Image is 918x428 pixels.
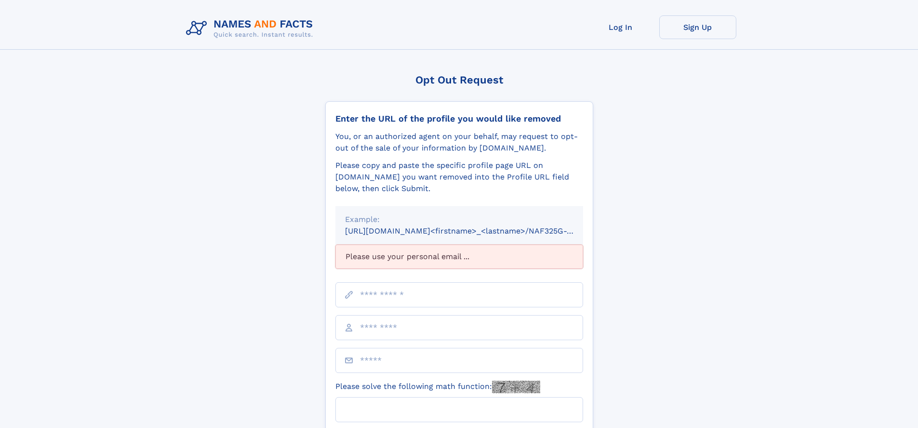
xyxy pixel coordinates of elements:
div: Enter the URL of the profile you would like removed [335,113,583,124]
div: Please use your personal email ... [335,245,583,269]
a: Sign Up [659,15,736,39]
div: Example: [345,214,573,225]
a: Log In [582,15,659,39]
label: Please solve the following math function: [335,381,540,393]
div: Please copy and paste the specific profile page URL on [DOMAIN_NAME] you want removed into the Pr... [335,160,583,194]
div: Opt Out Request [325,74,593,86]
div: You, or an authorized agent on your behalf, may request to opt-out of the sale of your informatio... [335,131,583,154]
img: Logo Names and Facts [182,15,321,41]
small: [URL][DOMAIN_NAME]<firstname>_<lastname>/NAF325G-xxxxxxxx [345,226,601,235]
